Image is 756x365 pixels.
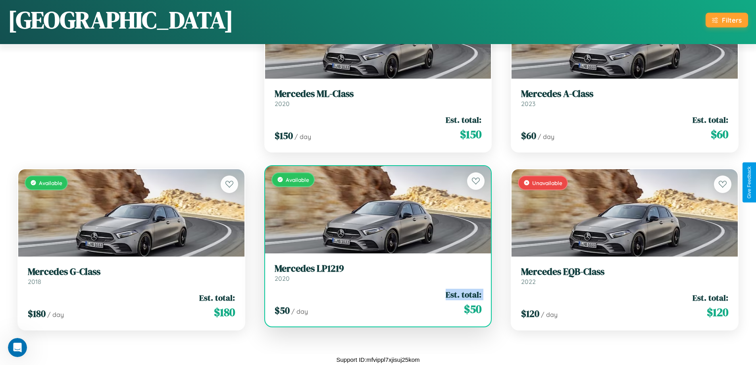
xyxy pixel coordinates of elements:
span: / day [294,133,311,141]
span: $ 60 [711,126,728,142]
span: 2020 [275,274,290,282]
span: 2022 [521,278,536,286]
span: $ 150 [275,129,293,142]
h3: Mercedes LP1219 [275,263,482,274]
a: Mercedes LP12192020 [275,263,482,282]
span: Est. total: [446,289,481,300]
span: $ 120 [707,304,728,320]
span: $ 180 [28,307,46,320]
span: / day [291,307,308,315]
span: $ 150 [460,126,481,142]
div: Give Feedback [746,166,752,199]
a: Mercedes A-Class2023 [521,88,728,108]
span: Est. total: [693,114,728,126]
h1: [GEOGRAPHIC_DATA] [8,4,233,36]
iframe: Intercom live chat [8,338,27,357]
span: $ 60 [521,129,536,142]
span: Est. total: [199,292,235,303]
h3: Mercedes EQB-Class [521,266,728,278]
span: Available [286,176,309,183]
a: Mercedes ML-Class2020 [275,88,482,108]
span: Est. total: [693,292,728,303]
p: Support ID: mfvippl7xjisuj25kom [336,354,419,365]
button: Filters [706,13,748,27]
h3: Mercedes A-Class [521,88,728,100]
span: / day [538,133,554,141]
h3: Mercedes G-Class [28,266,235,278]
span: 2018 [28,278,41,286]
span: / day [47,311,64,319]
h3: Mercedes ML-Class [275,88,482,100]
div: Filters [722,16,742,24]
span: Available [39,180,62,186]
span: $ 50 [275,304,290,317]
a: Mercedes G-Class2018 [28,266,235,286]
span: 2023 [521,100,535,108]
span: Unavailable [532,180,562,186]
span: $ 180 [214,304,235,320]
span: Est. total: [446,114,481,126]
span: $ 50 [464,301,481,317]
span: $ 120 [521,307,539,320]
span: 2020 [275,100,290,108]
a: Mercedes EQB-Class2022 [521,266,728,286]
span: / day [541,311,558,319]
